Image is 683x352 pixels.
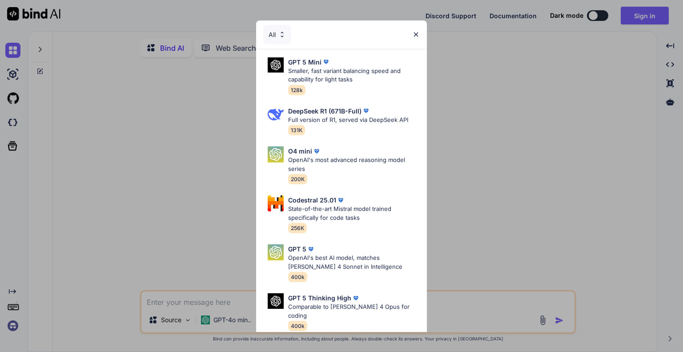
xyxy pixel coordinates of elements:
img: Pick Models [268,293,284,309]
img: Pick Models [268,244,284,260]
p: Smaller, fast variant balancing speed and capability for light tasks [288,67,420,84]
span: 131K [288,125,305,135]
img: premium [351,294,360,303]
img: Pick Models [268,195,284,211]
span: 128k [288,85,305,95]
span: 400k [288,272,307,282]
p: DeepSeek R1 (671B-Full) [288,106,362,116]
span: 200K [288,174,307,184]
div: All [263,25,291,45]
p: OpenAI's best AI model, matches [PERSON_NAME] 4 Sonnet in Intelligence [288,254,420,271]
img: Pick Models [268,106,284,122]
p: GPT 5 [288,244,306,254]
img: premium [336,196,345,205]
img: Pick Models [268,57,284,73]
p: GPT 5 Thinking High [288,293,351,303]
p: Codestral 25.01 [288,195,336,205]
img: Pick Models [268,146,284,162]
span: 400k [288,321,307,331]
span: 256K [288,223,307,233]
p: OpenAI's most advanced reasoning model series [288,156,420,173]
p: Comparable to [PERSON_NAME] 4 Opus for coding [288,303,420,320]
img: premium [321,57,330,66]
img: premium [362,106,370,115]
p: GPT 5 Mini [288,57,321,67]
p: Full version of R1, served via DeepSeek API [288,116,408,125]
img: Pick Models [278,31,286,38]
img: premium [306,245,315,254]
p: State-of-the-art Mistral model trained specifically for code tasks [288,205,420,222]
img: premium [312,147,321,156]
p: O4 mini [288,146,312,156]
img: close [412,31,420,38]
